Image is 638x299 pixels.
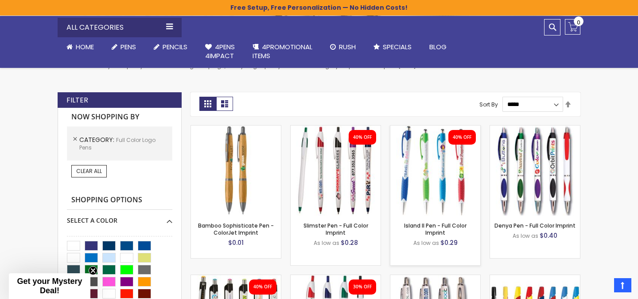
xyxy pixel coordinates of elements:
span: 4PROMOTIONAL ITEMS [253,42,312,60]
div: 40% OFF [253,284,272,290]
a: Home [58,37,103,57]
a: Denya Pen - Full Color Imprint [494,222,576,229]
a: 4PROMOTIONALITEMS [244,37,321,66]
a: Blog [420,37,455,57]
span: As low as [314,239,339,247]
button: Close teaser [89,266,97,275]
span: Pens [121,42,136,51]
img: Bamboo Sophisticate Pen - ColorJet Imprint [191,126,281,216]
a: iSlimster II Pen - Full Color Imprint [291,275,381,282]
a: Island II Pen - Full Color Imprint [390,125,480,133]
span: $0.28 [341,238,358,247]
span: As low as [413,239,439,247]
strong: Filter [66,95,88,105]
span: Get your Mystery Deal! [17,277,82,295]
span: Category [79,135,116,144]
iframe: Google Customer Reviews [565,275,638,299]
div: 40% OFF [453,134,471,141]
span: Home [76,42,94,51]
span: Rush [339,42,356,51]
span: As low as [513,232,538,240]
label: Sort By [479,100,498,108]
span: $0.01 [228,238,244,247]
div: Select A Color [67,210,172,225]
span: Specials [383,42,412,51]
div: All Categories [58,18,182,37]
a: Bamboo Sophisticate Pen - ColorJet Imprint [198,222,274,236]
div: Get your Mystery Deal!Close teaser [9,273,90,299]
strong: Grid [199,97,216,111]
a: Denya Pen - Full Color Imprint [490,125,580,133]
span: 0 [577,18,580,27]
span: $0.29 [440,238,458,247]
span: Full Color Logo Pens [79,136,156,151]
img: Island II Pen - Full Color Imprint [390,126,480,216]
span: Blog [429,42,447,51]
a: BIC® Media Clic™ Pen [490,275,580,282]
a: Pens [103,37,145,57]
a: Specials [365,37,420,57]
a: Clear All [71,165,107,177]
img: Denya Pen - Full Color Imprint [490,126,580,216]
a: Bamboo Sophisticate Pen - ColorJet Imprint [191,125,281,133]
a: Island II Pen - Full Color Imprint [404,222,467,236]
a: Basset III Pen - Full Color Imprint [390,275,480,282]
a: Slimster Pen - Full Color Imprint [291,125,381,133]
img: Slimster Pen - Full Color Imprint [291,126,381,216]
a: Pencils [145,37,196,57]
a: Rush [321,37,365,57]
a: Slimster Pen - Full Color Imprint [303,222,368,236]
span: Pencils [163,42,187,51]
strong: Shopping Options [67,191,172,210]
span: 4Pens 4impact [205,42,235,60]
strong: Now Shopping by [67,108,172,126]
div: 40% OFF [353,134,372,141]
a: 4Pens4impact [196,37,244,66]
a: 0 [565,19,580,35]
a: Madeline I Plastic Pen - Full Color [191,275,281,282]
div: 30% OFF [353,284,372,290]
span: Clear All [76,167,102,175]
span: $0.40 [540,231,557,240]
